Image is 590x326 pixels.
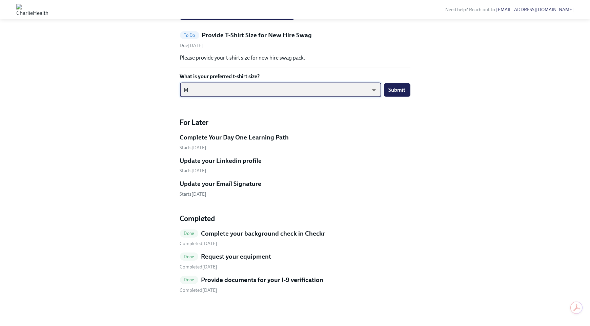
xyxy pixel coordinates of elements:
span: Monday, October 27th 2025, 10:00 am [180,168,207,174]
span: Monday, October 6th 2025, 2:43 pm [180,264,218,270]
h4: Completed [180,214,410,224]
a: To DoProvide T-Shirt Size for New Hire SwagDue[DATE] [180,31,410,49]
span: Monday, October 6th 2025, 2:47 pm [180,287,218,293]
div: M [180,83,381,97]
a: Update your Linkedin profileStarts[DATE] [180,156,410,174]
h5: Complete Your Day One Learning Path [180,133,289,142]
h5: Provide documents for your I-9 verification [201,276,323,284]
a: DoneRequest your equipment Completed[DATE] [180,252,410,270]
h5: Complete your background check in Checkr [201,229,325,238]
h5: Request your equipment [201,252,271,261]
p: Please provide your t-shirt size for new hire swag pack. [180,54,410,62]
span: Monday, October 27th 2025, 10:00 am [180,145,207,151]
h4: For Later [180,117,410,128]
span: Submit [389,87,406,93]
span: Need help? Reach out to [445,7,574,13]
span: Done [180,254,199,259]
h5: Update your Linkedin profile [180,156,262,165]
a: [EMAIL_ADDRESS][DOMAIN_NAME] [496,7,574,13]
img: CharlieHealth [16,4,48,15]
h5: Update your Email Signature [180,179,262,188]
a: Complete Your Day One Learning PathStarts[DATE] [180,133,410,151]
span: To Do [180,33,199,38]
span: Done [180,231,199,236]
a: DoneComplete your background check in Checkr Completed[DATE] [180,229,410,247]
span: Monday, October 6th 2025, 2:42 pm [180,241,218,246]
span: Friday, October 10th 2025, 10:00 am [180,43,203,48]
span: Monday, October 27th 2025, 10:00 am [180,191,207,197]
button: Submit [384,83,410,97]
h5: Provide T-Shirt Size for New Hire Swag [202,31,312,40]
a: Update your Email SignatureStarts[DATE] [180,179,410,197]
a: DoneProvide documents for your I-9 verification Completed[DATE] [180,276,410,294]
span: Done [180,277,199,282]
label: What is your preferred t-shirt size? [180,73,410,80]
